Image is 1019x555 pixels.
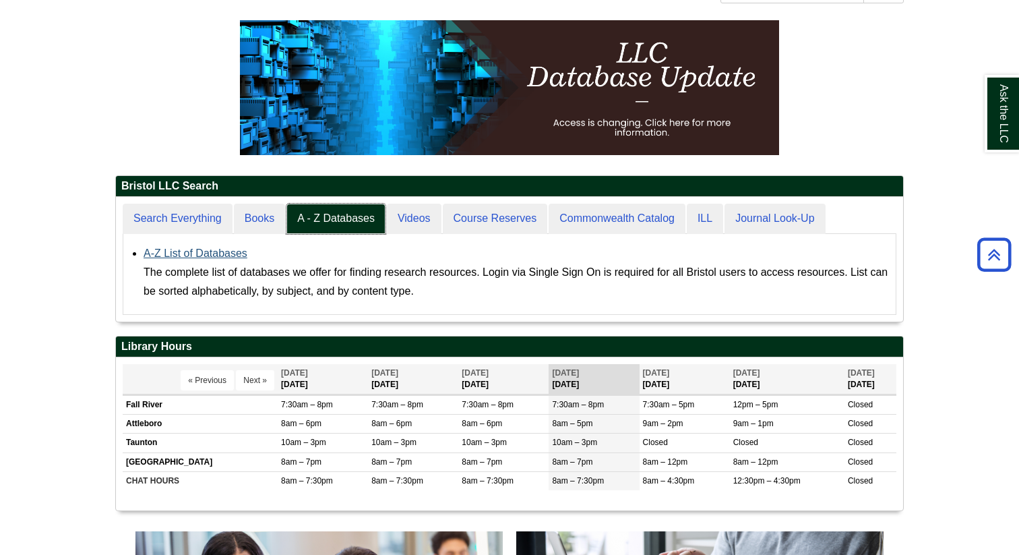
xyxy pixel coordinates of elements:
span: Closed [643,438,668,447]
div: The complete list of databases we offer for finding research resources. Login via Single Sign On ... [144,263,889,301]
span: 10am – 3pm [552,438,597,447]
button: Next » [236,370,274,390]
h2: Library Hours [116,337,903,357]
span: 8am – 7pm [552,457,592,467]
a: Journal Look-Up [724,204,825,234]
span: 12pm – 5pm [733,400,778,409]
th: [DATE] [844,364,896,395]
span: 9am – 2pm [643,419,683,428]
a: Back to Top [972,245,1016,264]
a: Course Reserves [443,204,548,234]
span: [DATE] [462,368,489,378]
span: 7:30am – 8pm [281,400,333,409]
span: 9am – 1pm [733,419,774,428]
span: 12:30pm – 4:30pm [733,476,801,486]
span: 8am – 7:30pm [371,476,423,486]
span: 8am – 12pm [733,457,778,467]
span: Closed [848,476,873,486]
img: HTML tutorial [240,20,779,155]
span: 8am – 12pm [643,457,688,467]
span: 8am – 6pm [281,419,321,428]
td: Taunton [123,434,278,452]
span: 8am – 7:30pm [552,476,604,486]
span: 10am – 3pm [371,438,416,447]
th: [DATE] [368,364,458,395]
span: 8am – 7:30pm [281,476,333,486]
td: Attleboro [123,415,278,434]
th: [DATE] [730,364,844,395]
td: [GEOGRAPHIC_DATA] [123,452,278,471]
span: 10am – 3pm [281,438,326,447]
span: [DATE] [552,368,579,378]
span: 7:30am – 5pm [643,400,695,409]
span: [DATE] [643,368,670,378]
span: 8am – 4:30pm [643,476,695,486]
span: 8am – 6pm [462,419,502,428]
th: [DATE] [458,364,549,395]
button: « Previous [181,370,234,390]
a: A - Z Databases [286,204,385,234]
span: 10am – 3pm [462,438,507,447]
span: Closed [733,438,758,447]
span: 8am – 5pm [552,419,592,428]
h2: Bristol LLC Search [116,176,903,197]
span: [DATE] [733,368,760,378]
a: A-Z List of Databases [144,247,247,259]
th: [DATE] [278,364,368,395]
span: 7:30am – 8pm [371,400,423,409]
a: ILL [687,204,723,234]
a: Videos [387,204,441,234]
th: [DATE] [549,364,639,395]
span: Closed [848,457,873,467]
span: 7:30am – 8pm [462,400,514,409]
span: [DATE] [371,368,398,378]
a: Books [234,204,285,234]
span: 8am – 6pm [371,419,412,428]
a: Commonwealth Catalog [549,204,685,234]
td: Fall River [123,396,278,415]
span: 7:30am – 8pm [552,400,604,409]
span: Closed [848,400,873,409]
a: Search Everything [123,204,233,234]
span: 8am – 7:30pm [462,476,514,486]
span: 8am – 7pm [371,457,412,467]
span: 8am – 7pm [281,457,321,467]
th: [DATE] [640,364,730,395]
span: [DATE] [848,368,875,378]
span: 8am – 7pm [462,457,502,467]
span: Closed [848,419,873,428]
td: CHAT HOURS [123,471,278,490]
span: [DATE] [281,368,308,378]
span: Closed [848,438,873,447]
